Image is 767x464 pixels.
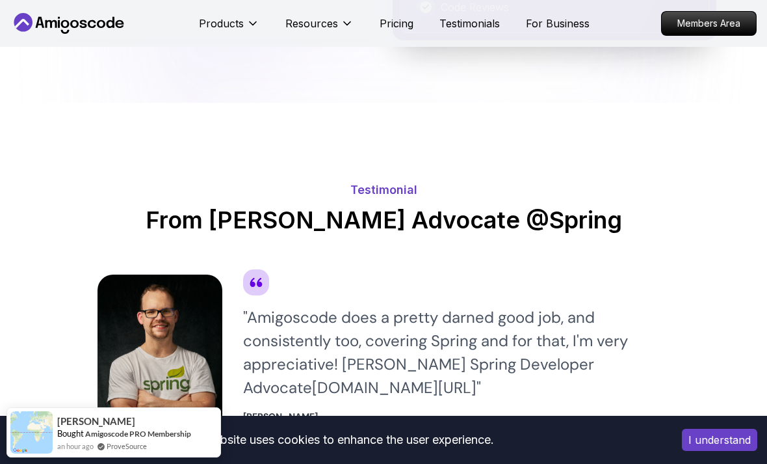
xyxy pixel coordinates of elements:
a: [PERSON_NAME] Spring Developer Advocate [243,410,358,436]
span: Bought [57,428,84,439]
button: Resources [285,16,354,42]
a: Amigoscode PRO Membership [85,429,191,439]
p: Members Area [662,12,756,35]
p: Products [199,16,244,31]
p: Resources [285,16,338,31]
img: provesource social proof notification image [10,411,53,454]
h2: From [PERSON_NAME] Advocate @Spring [97,207,669,233]
a: For Business [526,16,590,31]
p: Testimonial [97,181,669,199]
a: Members Area [661,11,757,36]
button: Accept cookies [682,429,757,451]
a: Testimonials [439,16,500,31]
a: ProveSource [107,441,147,452]
strong: [PERSON_NAME] [243,411,318,422]
div: " Amigoscode does a pretty darned good job, and consistently too, covering Spring and for that, I... [243,306,669,400]
a: Pricing [380,16,413,31]
span: an hour ago [57,441,94,452]
div: This website uses cookies to enhance the user experience. [10,426,662,454]
button: Products [199,16,259,42]
a: [DOMAIN_NAME][URL] [312,377,476,398]
img: testimonial image [97,275,222,431]
span: [PERSON_NAME] [57,416,135,427]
